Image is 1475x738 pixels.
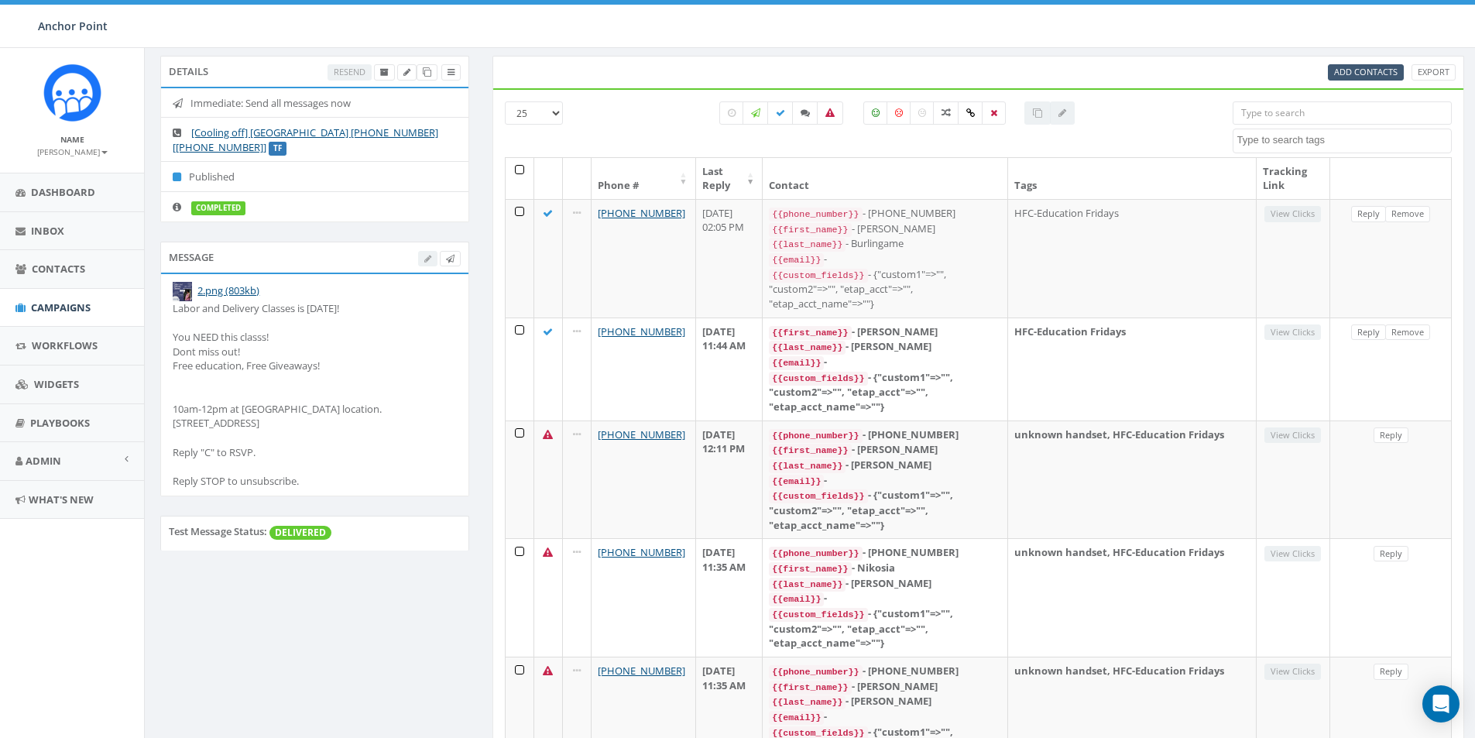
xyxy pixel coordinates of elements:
div: - [769,591,1001,606]
span: View Campaign Delivery Statistics [448,66,455,77]
td: HFC-Education Fridays [1008,199,1257,318]
td: [DATE] 11:35 AM [696,538,763,657]
code: {{first_name}} [769,681,851,695]
code: {{phone_number}} [769,208,862,221]
td: [DATE] 12:11 PM [696,420,763,539]
textarea: Search [1237,133,1451,147]
i: Published [173,172,189,182]
div: - Burlingame [769,236,1001,252]
span: Admin [26,454,61,468]
label: TF [269,142,286,156]
div: - [PERSON_NAME] [769,694,1001,709]
img: Rally_platform_Icon_1.png [43,64,101,122]
td: HFC-Education Fridays [1008,318,1257,420]
div: - [PHONE_NUMBER] [769,206,1001,221]
th: Tags [1008,158,1257,199]
div: - Nikosia [769,561,1001,576]
label: Removed [982,101,1006,125]
div: - [PERSON_NAME] [769,576,1001,592]
a: [PHONE_NUMBER] [598,206,685,220]
div: Labor and Delivery Classes is [DATE]! You NEED this classs! Dont miss out! Free education, Free G... [173,301,457,488]
div: - {"custom1"=>"", "custom2"=>"", "etap_acct"=>"", "etap_acct_name"=>""} [769,267,1001,311]
code: {{custom_fields}} [769,489,867,503]
a: [PHONE_NUMBER] [598,324,685,338]
div: - [PERSON_NAME] [769,221,1001,237]
td: unknown handset, HFC-Education Fridays [1008,538,1257,657]
div: - [769,355,1001,370]
label: Sending [743,101,769,125]
li: Immediate: Send all messages now [161,88,468,118]
a: [Cooling off] [GEOGRAPHIC_DATA] [PHONE_NUMBER] [[PHONE_NUMBER]] [173,125,438,154]
td: unknown handset, HFC-Education Fridays [1008,420,1257,539]
code: {{first_name}} [769,223,851,237]
th: Last Reply: activate to sort column ascending [696,158,763,199]
code: {{last_name}} [769,341,846,355]
span: CSV files only [1334,66,1398,77]
code: {{first_name}} [769,444,851,458]
div: Details [160,56,469,87]
span: Widgets [34,377,79,391]
span: Campaigns [31,300,91,314]
span: Playbooks [30,416,90,430]
label: Replied [792,101,818,125]
label: Link Clicked [958,101,983,125]
code: {{email}} [769,711,824,725]
span: Inbox [31,224,64,238]
code: {{last_name}} [769,695,846,709]
div: - [PERSON_NAME] [769,339,1001,355]
code: {{last_name}} [769,459,846,473]
code: {{first_name}} [769,562,851,576]
span: DELIVERED [269,526,331,540]
span: Anchor Point [38,19,108,33]
code: {{first_name}} [769,326,851,340]
a: [PHONE_NUMBER] [598,545,685,559]
div: - [769,709,1001,725]
div: - [769,252,1001,267]
code: {{phone_number}} [769,429,862,443]
span: What's New [29,493,94,506]
label: Pending [719,101,744,125]
a: Reply [1374,427,1408,444]
a: Export [1412,64,1456,81]
code: {{email}} [769,253,824,267]
a: [PHONE_NUMBER] [598,427,685,441]
div: - {"custom1"=>"", "custom2"=>"", "etap_acct"=>"", "etap_acct_name"=>""} [769,370,1001,414]
a: 2.png (803kb) [197,283,259,297]
div: - {"custom1"=>"", "custom2"=>"", "etap_acct"=>"", "etap_acct_name"=>""} [769,606,1001,650]
div: - [PHONE_NUMBER] [769,427,1001,443]
i: Immediate: Send all messages now [173,98,190,108]
td: [DATE] 02:05 PM [696,199,763,318]
a: Remove [1385,206,1430,222]
label: Test Message Status: [169,524,267,539]
label: Neutral [910,101,935,125]
code: {{last_name}} [769,238,846,252]
div: - [769,473,1001,489]
label: Mixed [933,101,959,125]
span: Contacts [32,262,85,276]
code: {{phone_number}} [769,665,862,679]
div: Open Intercom Messenger [1422,685,1460,723]
span: Workflows [32,338,98,352]
code: {{last_name}} [769,578,846,592]
a: Reply [1351,324,1386,341]
span: Edit Campaign Title [403,66,410,77]
div: - {"custom1"=>"", "custom2"=>"", "etap_acct"=>"", "etap_acct_name"=>""} [769,488,1001,532]
div: - [PERSON_NAME] [769,324,1001,340]
li: Published [161,161,468,192]
div: Message [160,242,469,273]
th: Phone #: activate to sort column ascending [592,158,696,199]
label: Delivered [767,101,794,125]
a: Reply [1374,546,1408,562]
div: - [PHONE_NUMBER] [769,545,1001,561]
div: - [PERSON_NAME] [769,442,1001,458]
th: Tracking Link [1257,158,1330,199]
td: [DATE] 11:44 AM [696,318,763,420]
div: - [PHONE_NUMBER] [769,664,1001,679]
a: Reply [1351,206,1386,222]
span: Add Contacts [1334,66,1398,77]
a: Reply [1374,664,1408,680]
small: Name [60,134,84,145]
label: completed [191,201,245,215]
span: Archive Campaign [380,66,389,77]
code: {{custom_fields}} [769,372,867,386]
